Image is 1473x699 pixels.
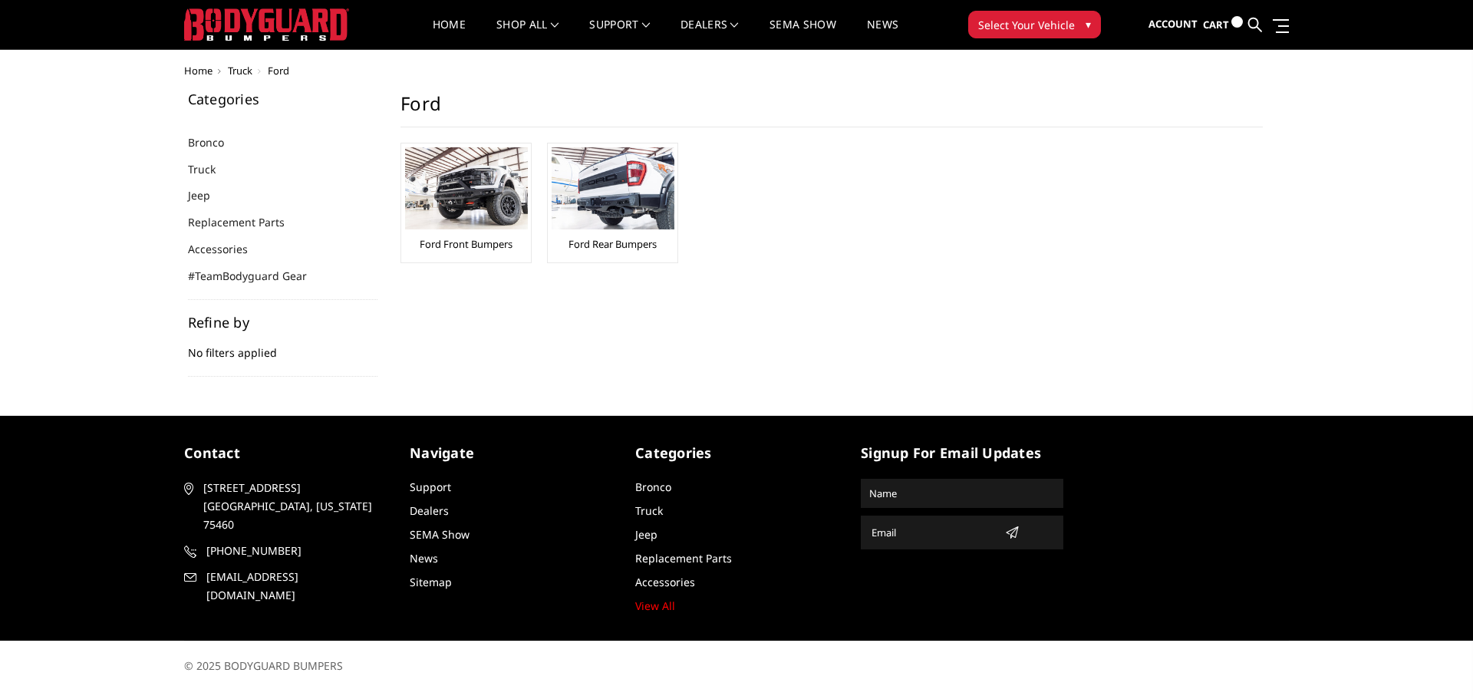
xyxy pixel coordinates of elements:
h5: Navigate [410,443,612,463]
span: Ford [268,64,289,77]
a: News [867,19,898,49]
a: Jeep [635,527,657,542]
a: Accessories [188,241,267,257]
a: #TeamBodyguard Gear [188,268,326,284]
span: [EMAIL_ADDRESS][DOMAIN_NAME] [206,568,384,605]
a: Replacement Parts [188,214,304,230]
a: SEMA Show [410,527,470,542]
a: shop all [496,19,559,49]
img: BODYGUARD BUMPERS [184,8,349,41]
span: Account [1148,17,1198,31]
a: Cart [1203,4,1243,46]
a: Support [410,480,451,494]
span: Cart [1203,18,1229,31]
a: News [410,551,438,565]
a: Account [1148,4,1198,45]
h5: Categories [635,443,838,463]
a: Support [589,19,650,49]
a: Truck [635,503,663,518]
a: Accessories [635,575,695,589]
a: Dealers [680,19,739,49]
a: Bronco [635,480,671,494]
h5: signup for email updates [861,443,1063,463]
h5: Categories [188,92,378,106]
span: ▾ [1086,16,1091,32]
a: Truck [228,64,252,77]
h5: contact [184,443,387,463]
span: © 2025 BODYGUARD BUMPERS [184,658,343,673]
span: Select Your Vehicle [978,17,1075,33]
a: Home [184,64,213,77]
a: Home [433,19,466,49]
h5: Refine by [188,315,378,329]
span: [PHONE_NUMBER] [206,542,384,560]
a: Truck [188,161,235,177]
a: Ford Front Bumpers [420,237,512,251]
div: No filters applied [188,315,378,377]
span: [STREET_ADDRESS] [GEOGRAPHIC_DATA], [US_STATE] 75460 [203,479,381,534]
a: Bronco [188,134,243,150]
a: [PHONE_NUMBER] [184,542,387,560]
input: Email [865,520,999,545]
a: SEMA Show [769,19,836,49]
h1: Ford [400,92,1263,127]
a: View All [635,598,675,613]
a: [EMAIL_ADDRESS][DOMAIN_NAME] [184,568,387,605]
a: Ford Rear Bumpers [568,237,657,251]
a: Sitemap [410,575,452,589]
input: Name [863,481,1061,506]
a: Jeep [188,187,229,203]
a: Replacement Parts [635,551,732,565]
a: Dealers [410,503,449,518]
button: Select Your Vehicle [968,11,1101,38]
